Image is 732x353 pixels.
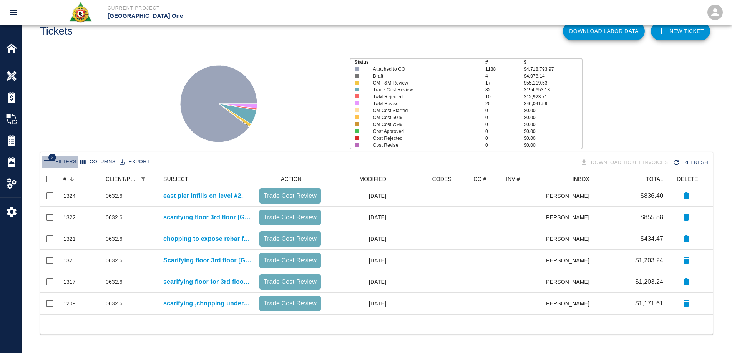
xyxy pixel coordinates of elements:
[432,173,451,185] div: CODES
[373,114,474,121] p: CM Cost 50%
[325,228,390,250] div: [DATE]
[373,86,474,93] p: Trade Cost Review
[641,213,663,222] p: $855.88
[63,278,76,286] div: 1317
[163,299,252,308] a: scarifying ,chopping underneath every angle that was marked out Column line S/6 S/4 3rd floor 3rd...
[651,22,710,40] a: NEW TICKET
[524,128,581,135] p: $0.00
[163,173,188,185] div: SUBJECT
[485,128,524,135] p: 0
[546,271,593,293] div: [PERSON_NAME]
[485,135,524,142] p: 0
[646,173,663,185] div: TOTAL
[281,173,302,185] div: ACTION
[63,214,76,221] div: 1322
[524,73,581,80] p: $4,078.14
[524,100,581,107] p: $46,041.59
[163,277,252,287] p: scarifying floor for 3rd floor [GEOGRAPHIC_DATA].
[66,174,77,184] button: Sort
[106,192,123,200] div: 0632.6
[118,156,152,168] button: Export
[163,256,252,265] p: Scarifying floor 3rd floor [GEOGRAPHIC_DATA].
[485,73,524,80] p: 4
[262,213,318,222] p: Trade Cost Review
[455,173,502,185] div: CO #
[485,142,524,149] p: 0
[262,256,318,265] p: Trade Cost Review
[667,173,705,185] div: DELETE
[373,80,474,86] p: CM T&M Review
[106,278,123,286] div: 0632.6
[485,59,524,66] p: #
[524,114,581,121] p: $0.00
[48,154,56,161] span: 2
[524,59,581,66] p: $
[325,250,390,271] div: [DATE]
[163,213,252,222] a: scarifying floor 3rd floor [GEOGRAPHIC_DATA].
[485,80,524,86] p: 17
[325,173,390,185] div: MODIFIED
[325,207,390,228] div: [DATE]
[641,191,663,201] p: $836.40
[546,250,593,271] div: [PERSON_NAME]
[373,135,474,142] p: Cost Rejected
[359,173,386,185] div: MODIFIED
[485,86,524,93] p: 82
[102,173,159,185] div: CLIENT/PCO #
[373,66,474,73] p: Attached to CO
[671,156,711,169] div: Refresh the list
[485,107,524,114] p: 0
[524,86,581,93] p: $194,653.13
[256,173,325,185] div: ACTION
[485,66,524,73] p: 1188
[106,235,123,243] div: 0632.6
[524,135,581,142] p: $0.00
[635,299,663,308] p: $1,171.61
[42,156,78,168] button: Show filters
[635,256,663,265] p: $1,203.24
[546,293,593,314] div: [PERSON_NAME]
[63,192,76,200] div: 1324
[5,3,23,22] button: open drawer
[69,2,92,23] img: Roger & Sons Concrete
[163,191,243,201] a: east pier infills on level #2.
[63,257,76,264] div: 1320
[524,80,581,86] p: $55,119.53
[78,156,118,168] button: Select columns
[108,12,408,20] p: [GEOGRAPHIC_DATA] One
[485,121,524,128] p: 0
[262,191,318,201] p: Trade Cost Review
[694,316,732,353] iframe: Chat Widget
[106,214,123,221] div: 0632.6
[546,228,593,250] div: [PERSON_NAME]
[373,93,474,100] p: T&M Rejected
[635,277,663,287] p: $1,203.24
[325,293,390,314] div: [DATE]
[106,173,138,185] div: CLIENT/PCO #
[325,271,390,293] div: [DATE]
[60,173,102,185] div: #
[485,93,524,100] p: 10
[485,100,524,107] p: 25
[159,173,256,185] div: SUBJECT
[546,173,593,185] div: INBOX
[473,173,486,185] div: CO #
[262,277,318,287] p: Trade Cost Review
[524,142,581,149] p: $0.00
[373,107,474,114] p: CM Cost Started
[325,185,390,207] div: [DATE]
[40,25,73,38] h1: Tickets
[163,234,252,244] p: chopping to expose rebar for coupler install and cleaning for EP/L1- Retail column infills.
[390,173,455,185] div: CODES
[63,235,76,243] div: 1321
[546,207,593,228] div: [PERSON_NAME]
[262,234,318,244] p: Trade Cost Review
[138,174,149,184] div: 1 active filter
[524,66,581,73] p: $4,718,793.97
[373,73,474,80] p: Draft
[63,300,76,307] div: 1209
[63,173,66,185] div: #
